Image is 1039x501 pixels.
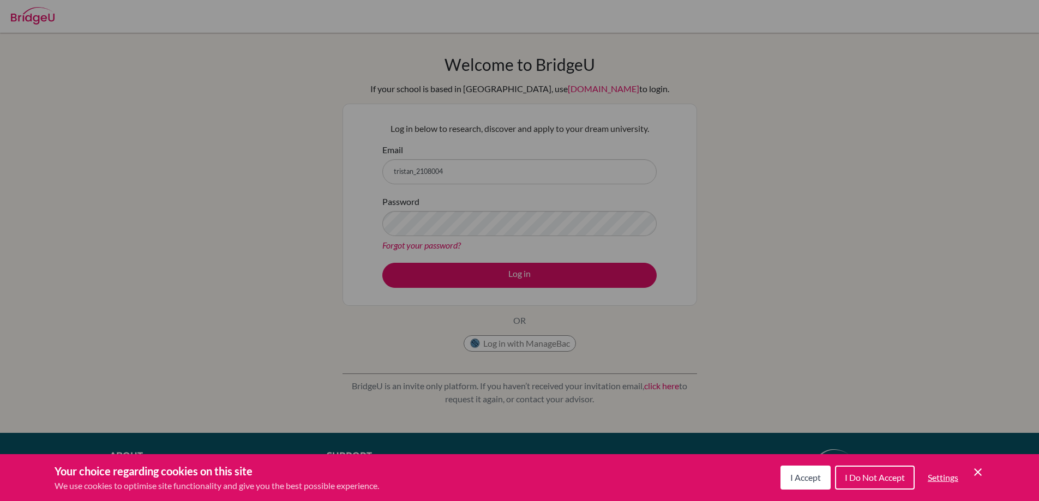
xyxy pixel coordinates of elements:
[919,467,967,488] button: Settings
[55,463,379,479] h3: Your choice regarding cookies on this site
[780,466,831,490] button: I Accept
[55,479,379,492] p: We use cookies to optimise site functionality and give you the best possible experience.
[790,472,821,482] span: I Accept
[845,472,905,482] span: I Do Not Accept
[971,466,984,479] button: Save and close
[928,472,958,482] span: Settings
[835,466,915,490] button: I Do Not Accept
